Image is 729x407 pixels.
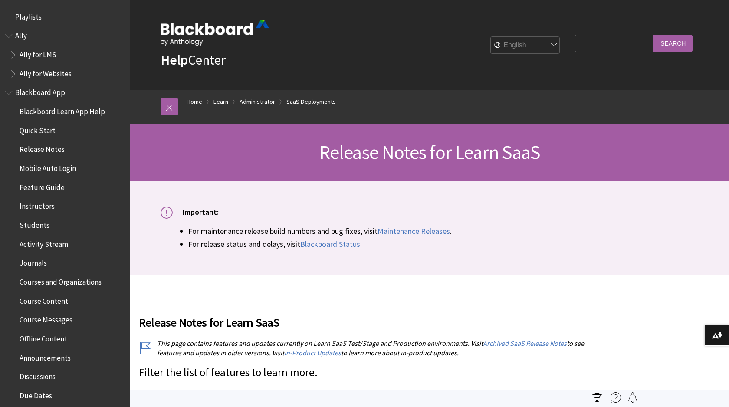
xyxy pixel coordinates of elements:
[139,365,592,381] p: Filter the list of features to learn more.
[15,29,27,40] span: Ally
[161,51,188,69] strong: Help
[161,51,226,69] a: HelpCenter
[20,313,72,325] span: Course Messages
[300,239,360,249] a: Blackboard Status
[15,10,42,21] span: Playlists
[20,369,56,381] span: Discussions
[5,10,125,24] nav: Book outline for Playlists
[161,20,269,46] img: Blackboard by Anthology
[139,338,592,358] p: This page contains features and updates currently on Learn SaaS Test/Stage and Production environ...
[483,339,567,348] a: Archived SaaS Release Notes
[286,96,336,107] a: SaaS Deployments
[187,96,202,107] a: Home
[20,237,68,249] span: Activity Stream
[139,389,282,399] a: More on Learn with the SaaS Deployment
[15,85,65,97] span: Blackboard App
[20,199,55,211] span: Instructors
[188,225,699,237] li: For maintenance release build numbers and bug fixes, visit .
[213,96,228,107] a: Learn
[378,226,450,236] a: Maintenance Releases
[491,37,560,54] select: Site Language Selector
[653,35,693,52] input: Search
[284,389,389,399] a: Export the list of Known Issues
[592,392,602,403] img: Print
[20,66,72,78] span: Ally for Websites
[20,142,65,154] span: Release Notes
[240,96,275,107] a: Administrator
[319,140,540,164] span: Release Notes for Learn SaaS
[20,294,68,305] span: Course Content
[20,180,65,192] span: Feature Guide
[611,392,621,403] img: More help
[20,161,76,173] span: Mobile Auto Login
[20,332,67,343] span: Offline Content
[284,348,341,358] a: In-Product Updates
[182,207,219,217] span: Important:
[20,351,71,362] span: Announcements
[20,218,49,230] span: Students
[627,392,638,403] img: Follow this page
[20,388,52,400] span: Due Dates
[20,123,56,135] span: Quick Start
[139,303,592,332] h2: Release Notes for Learn SaaS
[20,104,105,116] span: Blackboard Learn App Help
[20,47,56,59] span: Ally for LMS
[188,238,699,250] li: For release status and delays, visit .
[5,29,125,81] nav: Book outline for Anthology Ally Help
[20,256,47,268] span: Journals
[20,275,102,286] span: Courses and Organizations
